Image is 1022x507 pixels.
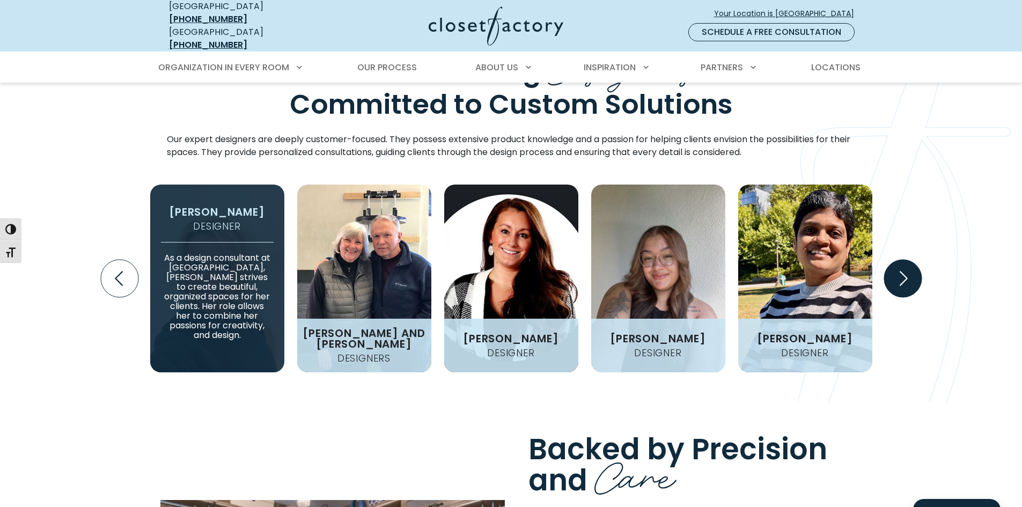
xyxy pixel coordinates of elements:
div: [GEOGRAPHIC_DATA] [169,26,325,52]
a: Schedule a Free Consultation [688,23,855,41]
p: As a design consultant at [GEOGRAPHIC_DATA], [PERSON_NAME] strives to create beautiful, organized... [161,242,274,340]
span: and [528,460,587,501]
span: Inspiration [584,61,636,74]
h4: Designer [483,348,539,358]
img: Gayathri headshot [738,185,872,372]
span: Care [594,444,677,503]
span: Locations [811,61,861,74]
span: Our Process [357,61,417,74]
h4: Designer [189,222,245,231]
h3: [PERSON_NAME] [165,207,269,217]
img: Avery headshot [591,185,725,372]
button: Next slide [880,255,926,302]
p: Our expert designers are deeply customer-focused. They possess extensive product knowledge and a ... [167,133,856,159]
a: [PHONE_NUMBER] [169,39,247,51]
h3: [PERSON_NAME] [606,333,710,344]
img: Kendall-Thanos headshot [444,185,578,372]
h3: [PERSON_NAME] [753,333,857,344]
h4: Designer [630,348,686,358]
span: Partners [701,61,743,74]
span: About Us [475,61,518,74]
a: Your Location is [GEOGRAPHIC_DATA] [714,4,863,23]
nav: Primary Menu [151,53,872,83]
img: Closet Factory Logo [429,6,563,46]
span: Organization in Every Room [158,61,289,74]
span: Committed to Custom Solutions [290,85,733,123]
h3: [PERSON_NAME] and [PERSON_NAME] [297,328,431,349]
img: Greg-and-joy. headshot [297,185,431,372]
h4: Designers [333,354,395,363]
h3: [PERSON_NAME] [459,333,563,344]
h4: Designer [777,348,833,358]
a: [PHONE_NUMBER] [169,13,247,25]
button: Previous slide [97,255,143,302]
span: Backed by Precision [528,429,827,469]
span: Your Location is [GEOGRAPHIC_DATA] [714,8,863,19]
